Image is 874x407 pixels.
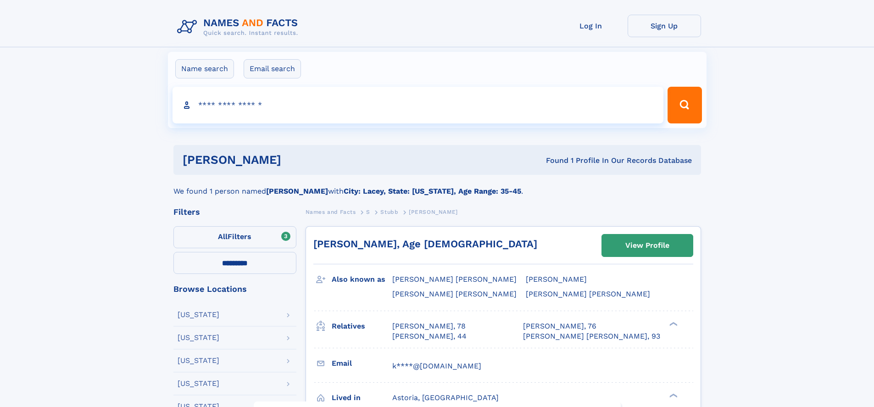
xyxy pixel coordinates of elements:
[218,232,228,241] span: All
[668,87,701,123] button: Search Button
[173,226,296,248] label: Filters
[628,15,701,37] a: Sign Up
[173,208,296,216] div: Filters
[173,15,306,39] img: Logo Names and Facts
[332,272,392,287] h3: Also known as
[173,87,664,123] input: search input
[413,156,692,166] div: Found 1 Profile In Our Records Database
[667,392,678,398] div: ❯
[178,357,219,364] div: [US_STATE]
[266,187,328,195] b: [PERSON_NAME]
[392,275,517,284] span: [PERSON_NAME] [PERSON_NAME]
[173,175,701,197] div: We found 1 person named with .
[625,235,669,256] div: View Profile
[344,187,521,195] b: City: Lacey, State: [US_STATE], Age Range: 35-45
[366,206,370,217] a: S
[526,290,650,298] span: [PERSON_NAME] [PERSON_NAME]
[409,209,458,215] span: [PERSON_NAME]
[392,393,499,402] span: Astoria, [GEOGRAPHIC_DATA]
[178,380,219,387] div: [US_STATE]
[366,209,370,215] span: S
[380,209,398,215] span: Stubb
[667,321,678,327] div: ❯
[175,59,234,78] label: Name search
[602,234,693,256] a: View Profile
[173,285,296,293] div: Browse Locations
[392,290,517,298] span: [PERSON_NAME] [PERSON_NAME]
[332,356,392,371] h3: Email
[313,238,537,250] a: [PERSON_NAME], Age [DEMOGRAPHIC_DATA]
[523,321,596,331] a: [PERSON_NAME], 76
[183,154,414,166] h1: [PERSON_NAME]
[178,311,219,318] div: [US_STATE]
[332,318,392,334] h3: Relatives
[523,331,660,341] a: [PERSON_NAME] [PERSON_NAME], 93
[526,275,587,284] span: [PERSON_NAME]
[392,321,466,331] a: [PERSON_NAME], 78
[392,331,467,341] a: [PERSON_NAME], 44
[178,334,219,341] div: [US_STATE]
[244,59,301,78] label: Email search
[554,15,628,37] a: Log In
[306,206,356,217] a: Names and Facts
[332,390,392,406] h3: Lived in
[380,206,398,217] a: Stubb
